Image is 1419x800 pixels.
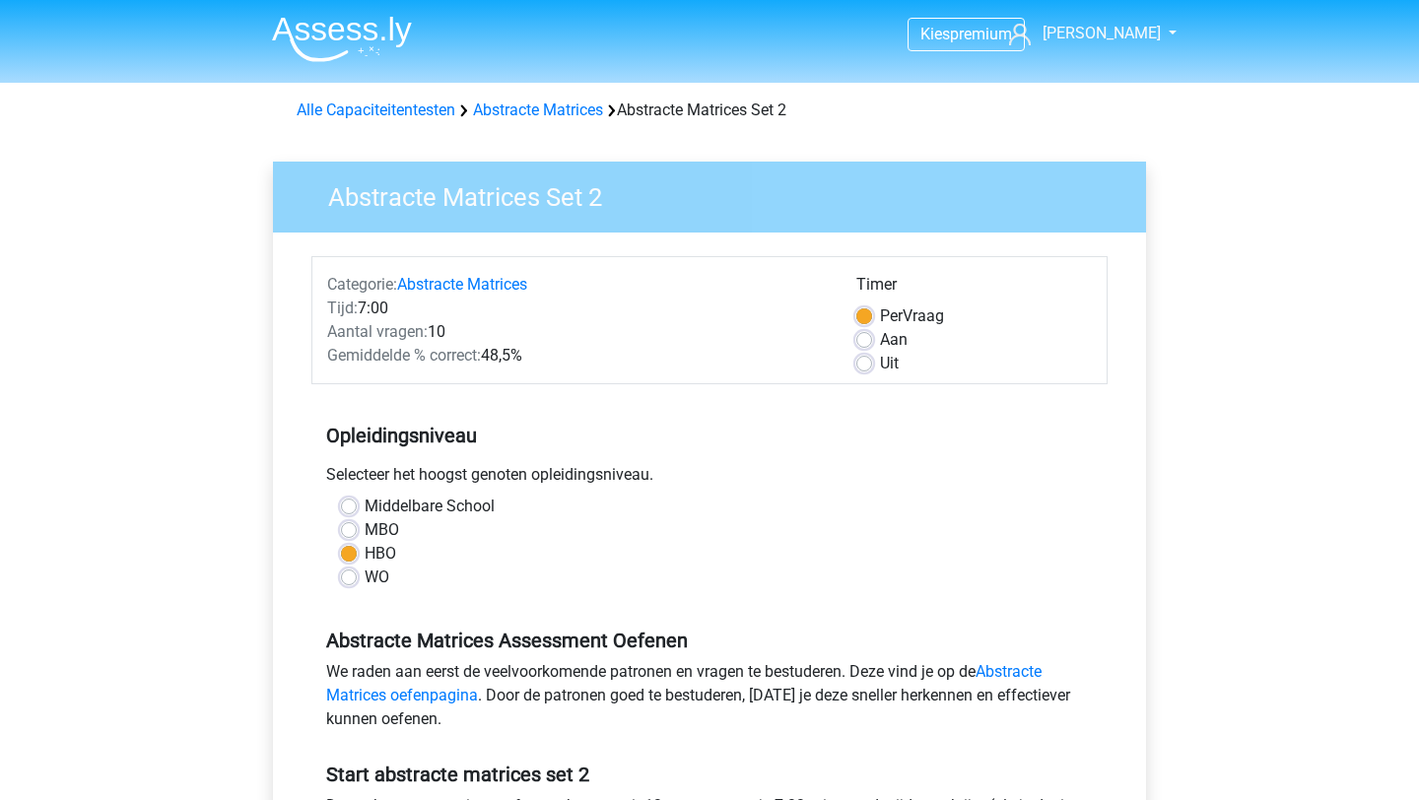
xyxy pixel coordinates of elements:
[920,25,950,43] span: Kies
[297,100,455,119] a: Alle Capaciteitentesten
[1001,22,1163,45] a: [PERSON_NAME]
[289,99,1130,122] div: Abstracte Matrices Set 2
[880,352,899,375] label: Uit
[311,463,1108,495] div: Selecteer het hoogst genoten opleidingsniveau.
[473,100,603,119] a: Abstracte Matrices
[326,416,1093,455] h5: Opleidingsniveau
[311,660,1108,739] div: We raden aan eerst de veelvoorkomende patronen en vragen te bestuderen. Deze vind je op de . Door...
[327,346,481,365] span: Gemiddelde % correct:
[880,306,903,325] span: Per
[950,25,1012,43] span: premium
[272,16,412,62] img: Assessly
[326,763,1093,786] h5: Start abstracte matrices set 2
[312,320,842,344] div: 10
[909,21,1024,47] a: Kiespremium
[327,299,358,317] span: Tijd:
[326,629,1093,652] h5: Abstracte Matrices Assessment Oefenen
[1043,24,1161,42] span: [PERSON_NAME]
[304,174,1131,213] h3: Abstracte Matrices Set 2
[365,542,396,566] label: HBO
[880,304,944,328] label: Vraag
[365,518,399,542] label: MBO
[856,273,1092,304] div: Timer
[397,275,527,294] a: Abstracte Matrices
[365,566,389,589] label: WO
[327,322,428,341] span: Aantal vragen:
[312,344,842,367] div: 48,5%
[880,328,908,352] label: Aan
[312,297,842,320] div: 7:00
[365,495,495,518] label: Middelbare School
[327,275,397,294] span: Categorie:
